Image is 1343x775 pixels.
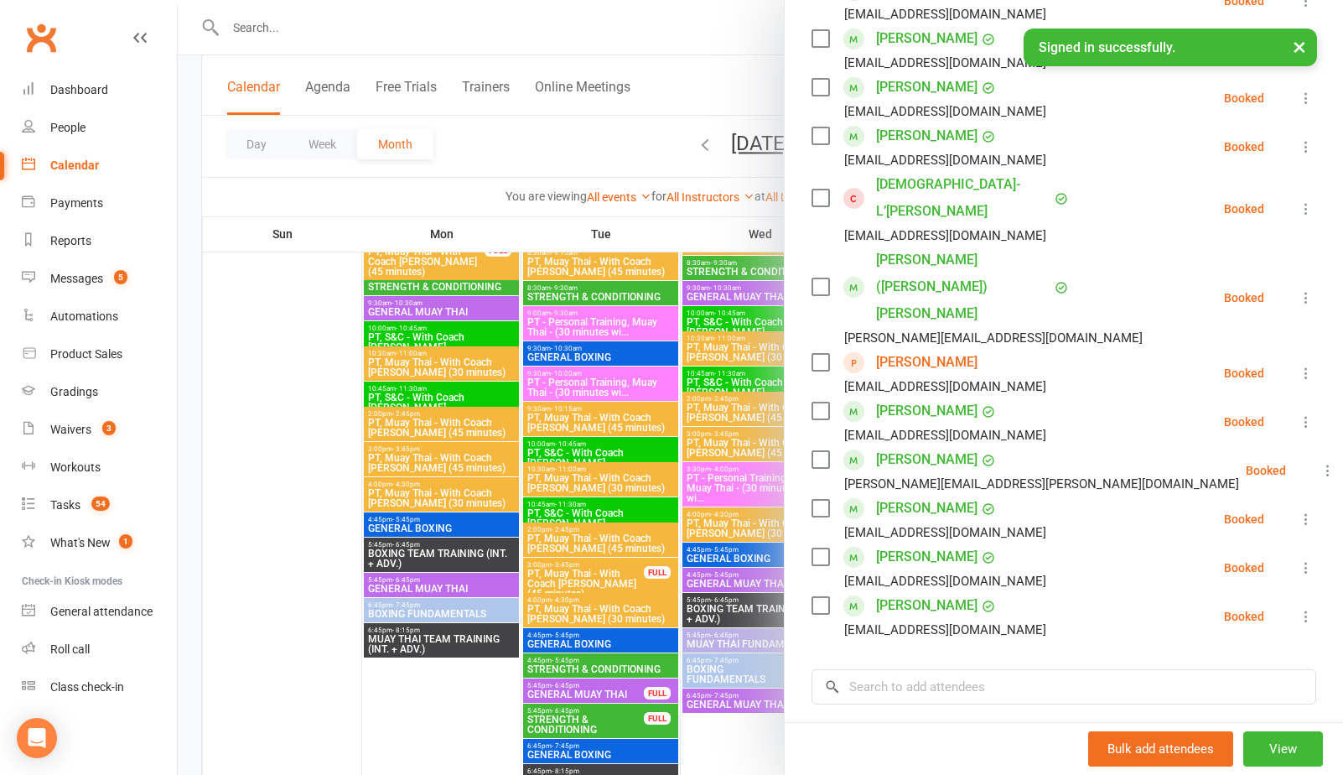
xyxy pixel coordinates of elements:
[22,260,177,298] a: Messages 5
[876,25,977,52] a: [PERSON_NAME]
[91,497,110,511] span: 54
[844,327,1143,349] div: [PERSON_NAME][EMAIL_ADDRESS][DOMAIN_NAME]
[22,147,177,185] a: Calendar
[22,449,177,486] a: Workouts
[22,411,177,449] a: Waivers 3
[22,298,177,335] a: Automations
[22,71,177,109] a: Dashboard
[1224,292,1264,304] div: Booked
[844,424,1046,446] div: [EMAIL_ADDRESS][DOMAIN_NAME]
[102,421,116,435] span: 3
[22,486,177,524] a: Tasks 54
[50,498,80,512] div: Tasks
[844,3,1046,25] div: [EMAIL_ADDRESS][DOMAIN_NAME]
[844,473,1239,495] div: [PERSON_NAME][EMAIL_ADDRESS][PERSON_NAME][DOMAIN_NAME]
[1224,611,1264,622] div: Booked
[876,349,977,376] a: [PERSON_NAME]
[844,149,1046,171] div: [EMAIL_ADDRESS][DOMAIN_NAME]
[50,196,103,210] div: Payments
[1224,203,1264,215] div: Booked
[22,109,177,147] a: People
[1284,29,1314,65] button: ×
[1224,416,1264,428] div: Booked
[50,605,153,618] div: General attendance
[50,83,108,96] div: Dashboard
[50,121,86,134] div: People
[50,309,118,323] div: Automations
[50,272,103,285] div: Messages
[50,385,98,398] div: Gradings
[844,101,1046,122] div: [EMAIL_ADDRESS][DOMAIN_NAME]
[119,534,132,549] span: 1
[1224,562,1264,574] div: Booked
[844,570,1046,592] div: [EMAIL_ADDRESS][DOMAIN_NAME]
[1243,731,1323,767] button: View
[844,225,1046,247] div: [EMAIL_ADDRESS][DOMAIN_NAME]
[22,185,177,222] a: Payments
[812,669,1316,705] input: Search to add attendees
[17,718,57,758] div: Open Intercom Messenger
[876,247,1050,327] a: [PERSON_NAME] ([PERSON_NAME]) [PERSON_NAME]
[22,631,177,668] a: Roll call
[876,74,977,101] a: [PERSON_NAME]
[844,619,1046,641] div: [EMAIL_ADDRESS][DOMAIN_NAME]
[1088,731,1233,767] button: Bulk add attendees
[22,335,177,373] a: Product Sales
[1224,513,1264,525] div: Booked
[876,122,977,149] a: [PERSON_NAME]
[50,423,91,436] div: Waivers
[876,592,977,619] a: [PERSON_NAME]
[22,524,177,562] a: What's New1
[114,270,127,284] span: 5
[50,642,90,656] div: Roll call
[50,234,91,247] div: Reports
[876,446,977,473] a: [PERSON_NAME]
[876,171,1050,225] a: [DEMOGRAPHIC_DATA]-L’[PERSON_NAME]
[50,536,111,549] div: What's New
[1039,39,1175,55] span: Signed in successfully.
[50,680,124,694] div: Class check-in
[1224,367,1264,379] div: Booked
[22,373,177,411] a: Gradings
[22,593,177,631] a: General attendance kiosk mode
[50,347,122,361] div: Product Sales
[1224,92,1264,104] div: Booked
[876,544,977,570] a: [PERSON_NAME]
[844,522,1046,544] div: [EMAIL_ADDRESS][DOMAIN_NAME]
[50,460,101,474] div: Workouts
[22,222,177,260] a: Reports
[1246,465,1286,476] div: Booked
[876,495,977,522] a: [PERSON_NAME]
[1224,141,1264,153] div: Booked
[20,17,62,59] a: Clubworx
[50,159,99,172] div: Calendar
[876,398,977,424] a: [PERSON_NAME]
[844,376,1046,398] div: [EMAIL_ADDRESS][DOMAIN_NAME]
[22,668,177,706] a: Class kiosk mode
